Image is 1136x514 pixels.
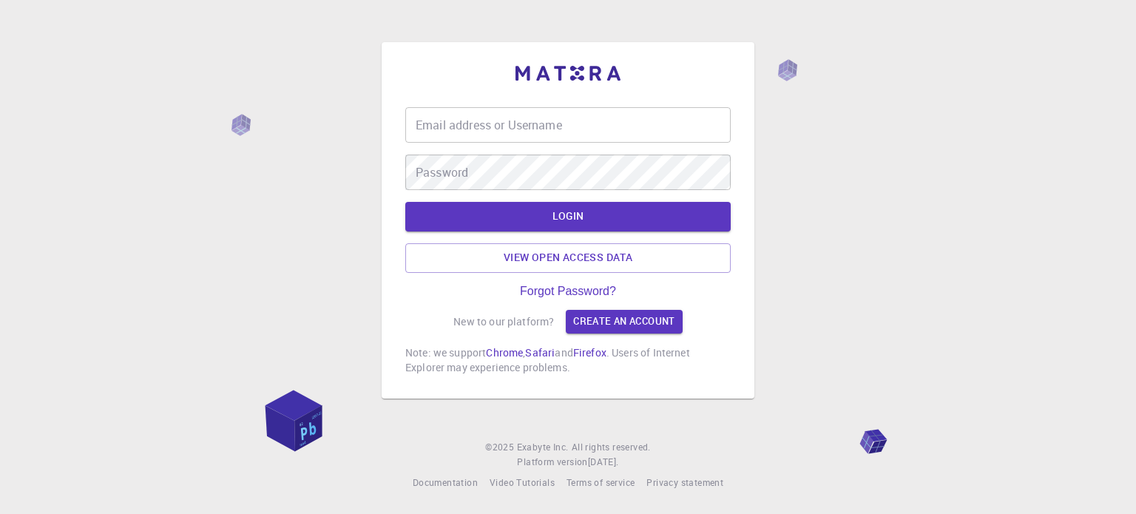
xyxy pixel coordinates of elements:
a: Chrome [486,345,523,359]
a: Privacy statement [646,476,723,490]
span: Privacy statement [646,476,723,488]
a: View open access data [405,243,731,273]
span: © 2025 [485,440,516,455]
span: Video Tutorials [490,476,555,488]
a: Exabyte Inc. [517,440,569,455]
button: LOGIN [405,202,731,231]
a: Documentation [413,476,478,490]
span: Terms of service [567,476,635,488]
a: Forgot Password? [520,285,616,298]
span: Exabyte Inc. [517,441,569,453]
a: Firefox [573,345,606,359]
span: [DATE] . [588,456,619,467]
span: All rights reserved. [572,440,651,455]
a: Create an account [566,310,682,334]
a: Safari [525,345,555,359]
a: Video Tutorials [490,476,555,490]
span: Documentation [413,476,478,488]
a: Terms of service [567,476,635,490]
p: Note: we support , and . Users of Internet Explorer may experience problems. [405,345,731,375]
span: Platform version [517,455,587,470]
a: [DATE]. [588,455,619,470]
p: New to our platform? [453,314,554,329]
